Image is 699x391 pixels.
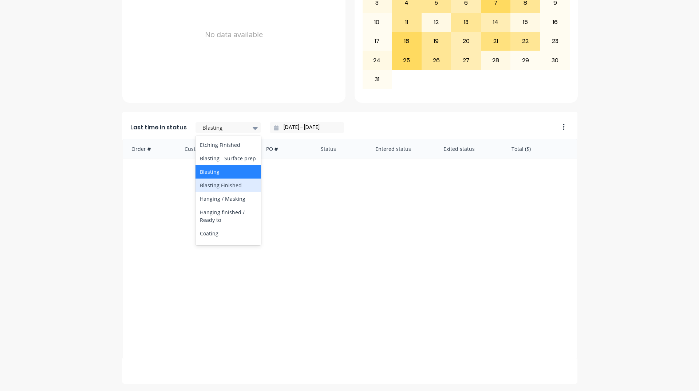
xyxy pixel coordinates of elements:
div: Coating [196,227,261,240]
div: 29 [511,51,540,69]
div: 30 [541,51,570,69]
div: Status [313,139,368,159]
div: 11 [392,13,421,31]
div: Blasting Finished [196,179,261,192]
div: 16 [541,13,570,31]
div: 27 [451,51,481,69]
div: 19 [422,32,451,50]
div: 13 [451,13,481,31]
div: Blasting [196,165,261,179]
div: Entered status [368,139,436,159]
div: 28 [481,51,510,69]
div: 12 [422,13,451,31]
div: 10 [363,13,392,31]
div: 25 [392,51,421,69]
div: Curing [196,240,261,254]
div: PO # [259,139,313,159]
div: 14 [481,13,510,31]
div: Blasting - Surface prep [196,152,261,165]
div: Total ($) [504,139,577,159]
div: 23 [541,32,570,50]
div: Order # [123,139,177,159]
div: 18 [392,32,421,50]
div: 31 [363,70,392,89]
div: Etching Finished [196,138,261,152]
input: Filter by date [279,122,341,133]
div: Hanging / Masking [196,192,261,206]
div: 24 [363,51,392,69]
div: 22 [511,32,540,50]
div: 21 [481,32,510,50]
div: Exited status [436,139,504,159]
div: 20 [451,32,481,50]
div: 17 [363,32,392,50]
div: Hanging finished / Ready to [196,206,261,227]
div: 26 [422,51,451,69]
div: 15 [511,13,540,31]
div: Customer [177,139,259,159]
span: Last time in status [130,123,187,132]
